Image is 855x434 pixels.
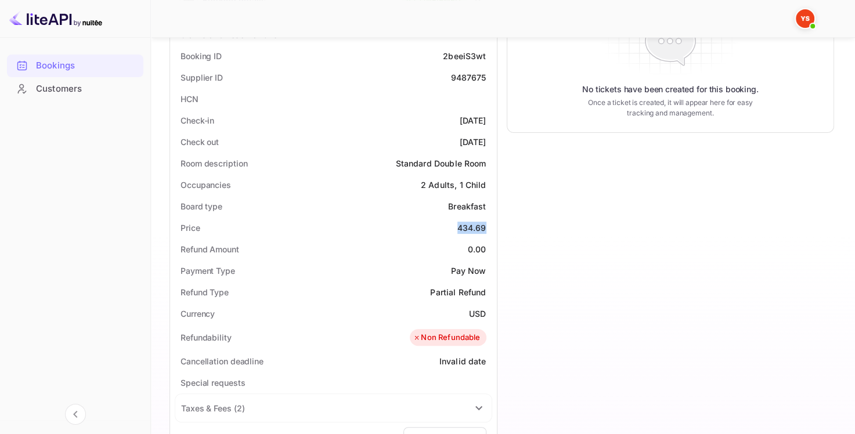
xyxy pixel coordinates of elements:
[582,84,759,95] p: No tickets have been created for this booking.
[181,114,214,126] div: Check-in
[396,157,486,169] div: Standard Double Room
[181,286,229,298] div: Refund Type
[181,200,222,212] div: Board type
[181,377,245,389] div: Special requests
[430,286,486,298] div: Partial Refund
[36,82,138,96] div: Customers
[443,50,486,62] div: 2beeiS3wt
[7,55,143,76] a: Bookings
[181,308,215,320] div: Currency
[181,71,223,84] div: Supplier ID
[796,9,814,28] img: Yandex Support
[181,136,219,148] div: Check out
[36,59,138,73] div: Bookings
[583,97,757,118] p: Once a ticket is created, it will appear here for easy tracking and management.
[7,78,143,99] a: Customers
[468,243,486,255] div: 0.00
[457,222,486,234] div: 434.69
[460,114,486,126] div: [DATE]
[469,308,486,320] div: USD
[65,404,86,425] button: Collapse navigation
[181,355,264,367] div: Cancellation deadline
[450,71,486,84] div: 9487675
[7,78,143,100] div: Customers
[181,402,244,414] div: Taxes & Fees ( 2 )
[450,265,486,277] div: Pay Now
[181,50,222,62] div: Booking ID
[181,222,200,234] div: Price
[421,179,486,191] div: 2 Adults, 1 Child
[181,265,235,277] div: Payment Type
[181,93,199,105] div: HCN
[413,332,480,343] div: Non Refundable
[7,55,143,77] div: Bookings
[175,394,492,422] div: Taxes & Fees (2)
[181,157,247,169] div: Room description
[439,355,486,367] div: Invalid date
[181,179,231,191] div: Occupancies
[9,9,102,28] img: LiteAPI logo
[181,243,239,255] div: Refund Amount
[181,331,232,343] div: Refundability
[448,200,486,212] div: Breakfast
[460,136,486,148] div: [DATE]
